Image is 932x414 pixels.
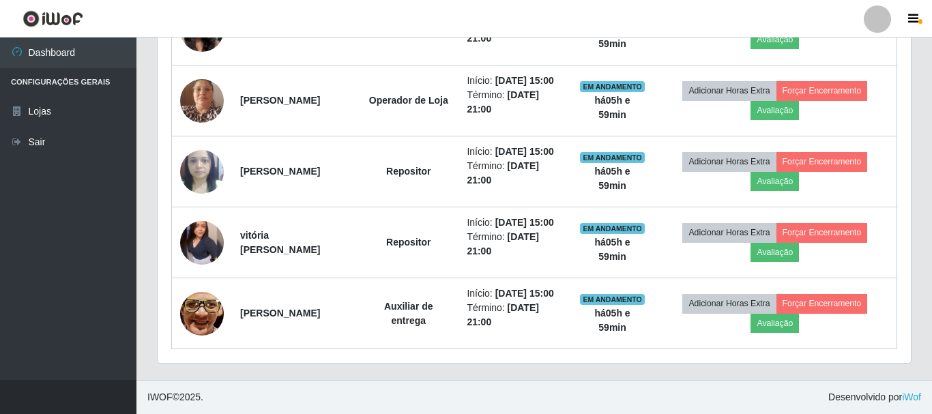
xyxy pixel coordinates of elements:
li: Término: [467,230,563,258]
li: Início: [467,74,563,88]
span: © 2025 . [147,390,203,404]
span: EM ANDAMENTO [580,152,645,163]
strong: há 05 h e 59 min [594,308,630,333]
time: [DATE] 15:00 [495,75,554,86]
strong: [PERSON_NAME] [240,308,320,319]
strong: [PERSON_NAME] [240,95,320,106]
strong: há 05 h e 59 min [594,237,630,262]
li: Início: [467,145,563,159]
button: Avaliação [751,243,799,262]
span: EM ANDAMENTO [580,81,645,92]
button: Forçar Encerramento [776,223,868,242]
button: Avaliação [751,172,799,191]
strong: Operador de Loja [369,95,448,106]
a: iWof [902,391,921,402]
button: Avaliação [751,101,799,120]
img: 1730323738403.jpeg [180,62,224,140]
img: CoreUI Logo [23,10,83,27]
li: Início: [467,286,563,301]
strong: há 05 h e 59 min [594,166,630,191]
li: Término: [467,88,563,117]
button: Forçar Encerramento [776,294,868,313]
li: Término: [467,301,563,329]
span: EM ANDAMENTO [580,223,645,234]
span: Desenvolvido por [828,390,921,404]
button: Adicionar Horas Extra [682,223,776,242]
time: [DATE] 15:00 [495,217,554,228]
strong: há 05 h e 59 min [594,95,630,120]
strong: vitória [PERSON_NAME] [240,230,320,255]
img: 1725023751160.jpeg [180,143,224,201]
li: Início: [467,216,563,230]
strong: Auxiliar de entrega [384,301,433,326]
li: Término: [467,159,563,188]
button: Avaliação [751,314,799,333]
span: EM ANDAMENTO [580,294,645,305]
strong: [PERSON_NAME] [240,166,320,177]
button: Forçar Encerramento [776,81,868,100]
button: Adicionar Horas Extra [682,294,776,313]
img: 1746551747350.jpeg [180,221,224,265]
strong: Repositor [386,166,431,177]
time: [DATE] 15:00 [495,288,554,299]
strong: Repositor [386,237,431,248]
button: Adicionar Horas Extra [682,152,776,171]
button: Forçar Encerramento [776,152,868,171]
time: [DATE] 15:00 [495,146,554,157]
img: 1742865163838.jpeg [180,273,224,353]
span: IWOF [147,391,173,402]
button: Avaliação [751,30,799,49]
button: Adicionar Horas Extra [682,81,776,100]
